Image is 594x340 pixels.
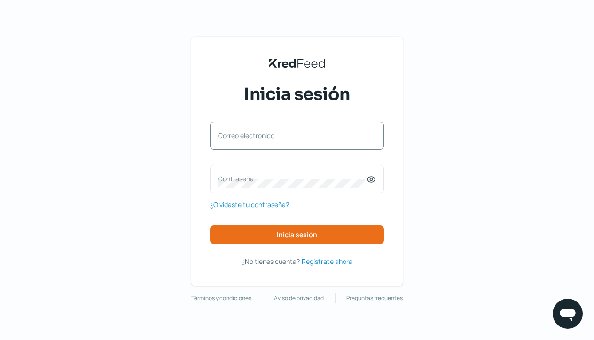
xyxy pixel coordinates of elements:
[191,293,251,303] a: Términos y condiciones
[277,232,317,238] span: Inicia sesión
[302,255,352,267] a: Regístrate ahora
[274,293,324,303] a: Aviso de privacidad
[558,304,577,323] img: chatIcon
[242,257,300,266] span: ¿No tienes cuenta?
[218,131,367,140] label: Correo electrónico
[244,83,350,106] span: Inicia sesión
[210,199,289,210] a: ¿Olvidaste tu contraseña?
[210,225,384,244] button: Inicia sesión
[346,293,403,303] a: Preguntas frecuentes
[218,174,367,183] label: Contraseña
